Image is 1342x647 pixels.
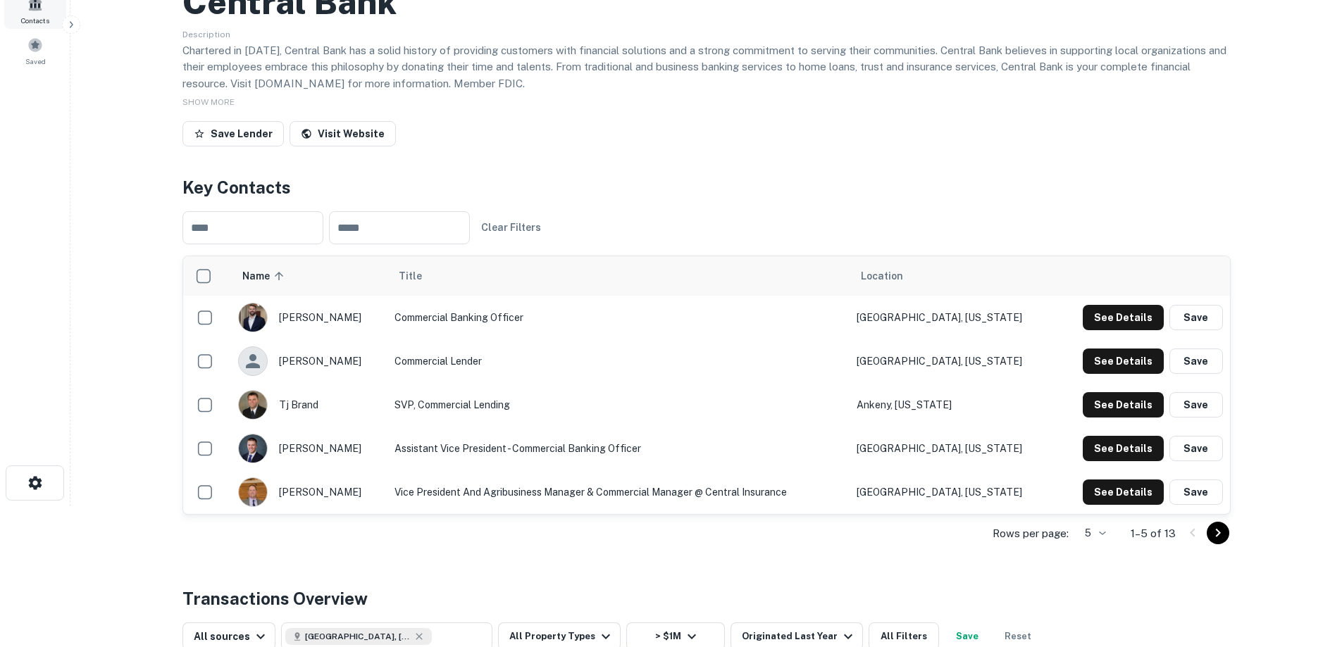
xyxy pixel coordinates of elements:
span: Saved [25,56,46,67]
a: Saved [4,32,66,70]
th: Location [850,256,1054,296]
button: See Details [1083,392,1164,417]
td: Commercial Banking Officer [387,296,850,339]
img: 1557505930500 [239,434,267,463]
p: Chartered in [DATE], Central Bank has a solid history of providing customers with financial solut... [182,42,1231,92]
span: Name [242,268,288,284]
span: Location [861,268,903,284]
td: SVP, Commercial Lending [387,383,850,427]
div: 5 [1074,523,1108,544]
div: [PERSON_NAME] [238,477,380,507]
td: Assistant Vice President - Commercial Banking Officer [387,427,850,470]
div: tj brand [238,390,380,420]
button: Go to next page [1207,522,1229,544]
button: Save [1169,479,1223,505]
button: Clear Filters [476,215,547,240]
td: [GEOGRAPHIC_DATA], [US_STATE] [850,470,1054,514]
th: Title [387,256,850,296]
td: [GEOGRAPHIC_DATA], [US_STATE] [850,296,1054,339]
button: See Details [1083,305,1164,330]
button: See Details [1083,348,1164,374]
img: 1668113661055 [239,303,267,332]
td: Ankeny, [US_STATE] [850,383,1054,427]
span: Contacts [21,15,49,26]
div: scrollable content [183,256,1230,514]
a: Visit Website [290,121,396,146]
span: SHOW MORE [182,97,235,107]
h4: Key Contacts [182,175,1231,200]
h4: Transactions Overview [182,586,368,611]
iframe: Chat Widget [1272,534,1342,602]
span: Title [399,268,440,284]
div: [PERSON_NAME] [238,346,380,376]
td: Vice President and Agribusiness Manager & Commercial Manager @ Central Insurance [387,470,850,514]
td: [GEOGRAPHIC_DATA], [US_STATE] [850,339,1054,383]
div: [PERSON_NAME] [238,303,380,332]
button: See Details [1083,479,1164,505]
button: Save [1169,392,1223,417]
p: Rows per page: [993,525,1069,542]
img: 1517555944196 [239,478,267,506]
div: Originated Last Year [742,628,857,645]
div: [PERSON_NAME] [238,434,380,463]
div: All sources [194,628,269,645]
td: Commercial Lender [387,339,850,383]
button: Save [1169,305,1223,330]
img: 1516545343068 [239,391,267,419]
th: Name [231,256,387,296]
td: [GEOGRAPHIC_DATA], [US_STATE] [850,427,1054,470]
span: [GEOGRAPHIC_DATA], [GEOGRAPHIC_DATA], [GEOGRAPHIC_DATA] [305,630,411,643]
button: Save [1169,436,1223,461]
span: Description [182,30,230,39]
button: See Details [1083,436,1164,461]
button: Save [1169,348,1223,374]
button: Save Lender [182,121,284,146]
p: 1–5 of 13 [1131,525,1176,542]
